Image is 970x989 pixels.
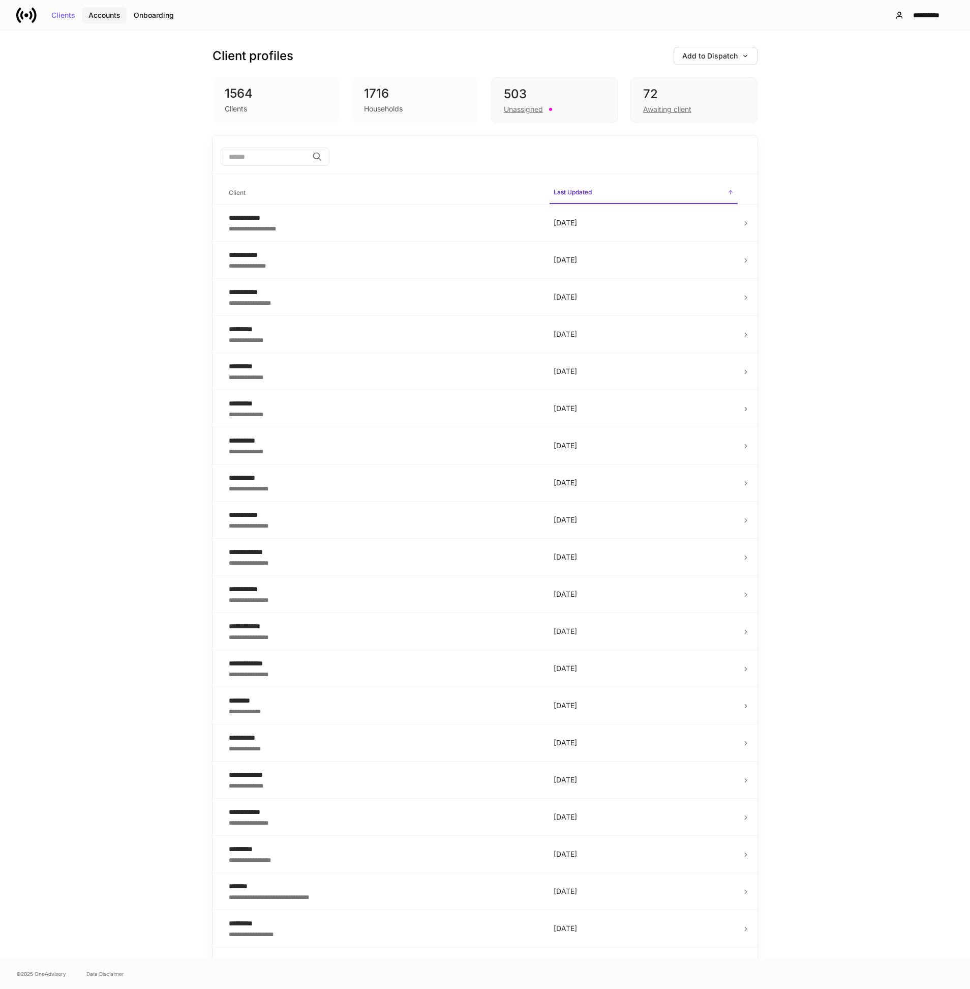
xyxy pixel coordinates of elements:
p: [DATE] [554,886,734,896]
p: [DATE] [554,626,734,636]
span: Client [225,183,541,203]
p: [DATE] [554,366,734,376]
p: [DATE] [554,255,734,265]
p: [DATE] [554,663,734,674]
div: Clients [225,104,247,114]
div: 503 [504,86,605,102]
p: [DATE] [554,923,734,934]
p: [DATE] [554,441,734,451]
div: 72Awaiting client [630,77,757,123]
div: Clients [51,12,75,19]
div: 1716 [364,85,467,102]
p: [DATE] [554,589,734,599]
div: Accounts [88,12,120,19]
p: [DATE] [554,478,734,488]
button: Accounts [82,7,127,23]
p: [DATE] [554,292,734,302]
div: Add to Dispatch [682,52,749,60]
div: Onboarding [134,12,174,19]
p: [DATE] [554,515,734,525]
div: Unassigned [504,104,543,114]
div: 1564 [225,85,327,102]
h3: Client profiles [213,48,293,64]
a: Data Disclaimer [86,970,124,978]
h6: Last Updated [554,187,592,197]
p: [DATE] [554,775,734,785]
h6: Client [229,188,246,197]
div: Awaiting client [643,104,691,114]
p: [DATE] [554,329,734,339]
p: [DATE] [554,738,734,748]
button: Clients [45,7,82,23]
button: Onboarding [127,7,180,23]
button: Add to Dispatch [674,47,757,65]
div: 503Unassigned [491,77,618,123]
p: [DATE] [554,849,734,859]
p: [DATE] [554,701,734,711]
div: Households [364,104,403,114]
span: Last Updated [550,182,738,204]
p: [DATE] [554,552,734,562]
span: © 2025 OneAdvisory [16,970,66,978]
p: [DATE] [554,812,734,822]
p: [DATE] [554,403,734,414]
p: [DATE] [554,218,734,228]
div: 72 [643,86,745,102]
